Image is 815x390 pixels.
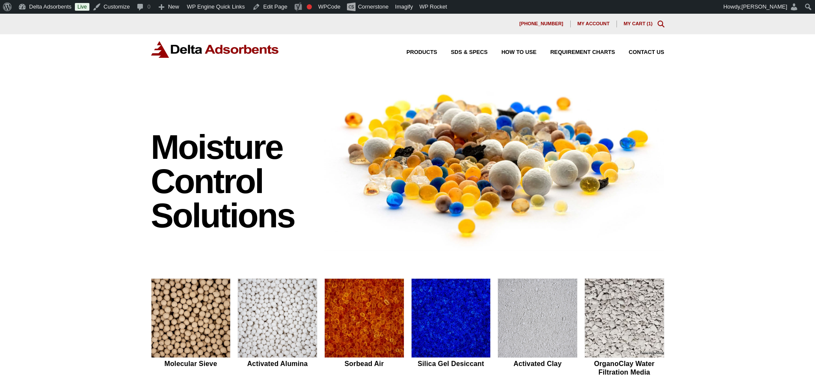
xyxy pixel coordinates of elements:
span: [PHONE_NUMBER] [519,21,563,26]
a: Activated Clay [498,278,578,378]
a: Requirement Charts [536,50,615,55]
a: Live [75,3,89,11]
a: Molecular Sieve [151,278,231,378]
a: Activated Alumina [237,278,317,378]
span: 1 [648,21,651,26]
a: My account [571,21,617,27]
a: OrganoClay Water Filtration Media [584,278,664,378]
div: Toggle Modal Content [658,21,664,27]
span: Products [406,50,437,55]
a: Products [393,50,437,55]
h2: OrganoClay Water Filtration Media [584,360,664,376]
span: SDS & SPECS [451,50,488,55]
span: Contact Us [629,50,664,55]
a: How to Use [488,50,536,55]
h2: Activated Clay [498,360,578,368]
h2: Sorbead Air [324,360,404,368]
div: Focus keyphrase not set [307,4,312,9]
a: [PHONE_NUMBER] [513,21,571,27]
a: Contact Us [615,50,664,55]
h2: Activated Alumina [237,360,317,368]
a: SDS & SPECS [437,50,488,55]
h1: Moisture Control Solutions [151,130,316,233]
a: Silica Gel Desiccant [411,278,491,378]
span: [PERSON_NAME] [741,3,787,10]
span: Requirement Charts [550,50,615,55]
h2: Silica Gel Desiccant [411,360,491,368]
h2: Molecular Sieve [151,360,231,368]
a: My Cart (1) [624,21,653,26]
img: Image [324,78,664,251]
span: How to Use [501,50,536,55]
img: Delta Adsorbents [151,41,279,58]
a: Sorbead Air [324,278,404,378]
span: My account [578,21,610,26]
